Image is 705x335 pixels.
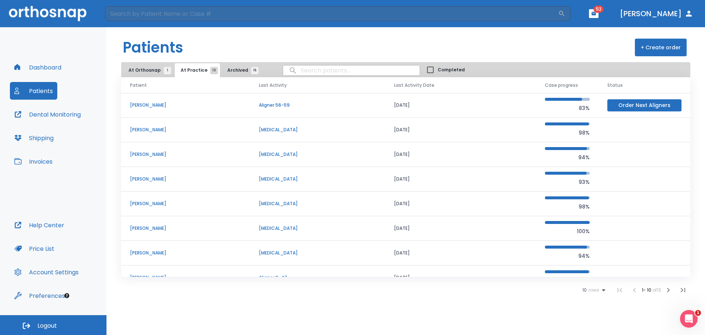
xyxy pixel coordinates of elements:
span: 13 [210,67,218,74]
span: Patient [130,82,147,89]
p: 98% [545,202,590,211]
p: [MEDICAL_DATA] [259,225,376,232]
p: [PERSON_NAME] [130,250,241,256]
p: 98% [545,128,590,137]
span: 1 - 10 [642,287,652,293]
button: Patients [10,82,57,100]
p: [MEDICAL_DATA] [259,126,376,133]
span: Last Activity [259,82,287,89]
button: Account Settings [10,263,83,281]
button: Preferences [10,287,69,304]
span: Case progress [545,82,578,89]
p: [PERSON_NAME] [130,176,241,182]
p: [PERSON_NAME] [130,102,241,108]
button: [PERSON_NAME] [617,7,696,20]
button: Dental Monitoring [10,106,85,123]
p: 93% [545,178,590,186]
button: Shipping [10,129,58,147]
h1: Patients [123,36,183,58]
p: [MEDICAL_DATA] [259,250,376,256]
span: Completed [438,67,465,73]
p: 83% [545,104,590,113]
span: of 13 [652,287,661,293]
p: 94% [545,252,590,260]
p: [MEDICAL_DATA] [259,151,376,158]
p: Aligner 0-47 [259,274,376,281]
button: Price List [10,240,59,257]
span: At Practice [181,67,214,74]
iframe: Intercom live chat [680,310,698,328]
p: [PERSON_NAME] [130,200,241,207]
p: [PERSON_NAME] [130,126,241,133]
span: 1 [164,67,171,74]
p: Aligner 56-59 [259,102,376,108]
p: 98% [545,276,590,285]
td: [DATE] [385,265,536,290]
span: 15 [251,67,258,74]
button: Help Center [10,216,69,234]
td: [DATE] [385,241,536,265]
span: Logout [37,322,57,330]
td: [DATE] [385,93,536,118]
span: rows [587,288,599,293]
p: 94% [545,153,590,162]
td: [DATE] [385,167,536,192]
div: tabs [123,63,262,77]
p: [MEDICAL_DATA] [259,200,376,207]
p: [PERSON_NAME] [130,151,241,158]
p: 100% [545,227,590,236]
input: Search by Patient Name or Case # [105,6,558,21]
button: Order Next Aligners [607,99,681,111]
td: [DATE] [385,142,536,167]
button: Invoices [10,153,57,170]
img: Orthosnap [9,6,87,21]
td: [DATE] [385,192,536,216]
p: [PERSON_NAME] [130,274,241,281]
span: Archived [227,67,255,74]
p: [PERSON_NAME] [130,225,241,232]
span: 1 [695,310,701,316]
span: 10 [582,288,587,293]
button: Dashboard [10,58,66,76]
button: + Create order [635,39,687,56]
span: Last Activity Date [394,82,434,89]
p: [MEDICAL_DATA] [259,176,376,182]
span: 52 [594,6,604,13]
span: Status [607,82,623,89]
input: search [283,63,420,78]
td: [DATE] [385,216,536,241]
div: Tooltip anchor [64,292,70,299]
span: At Orthosnap [129,67,167,74]
td: [DATE] [385,118,536,142]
